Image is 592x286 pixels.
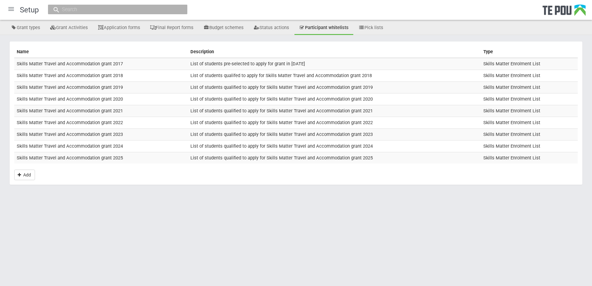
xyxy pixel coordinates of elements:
a: Grant types [6,21,45,35]
td: Skills Matter Travel and Accommodation grant 2022 [14,117,188,128]
td: Skills Matter Travel and Accommodation grant 2017 [14,58,188,70]
a: Application forms [93,21,145,35]
a: Add [14,170,35,180]
td: Skills Matter Enrolment List [481,128,578,140]
td: Skills Matter Enrolment List [481,117,578,128]
td: Skills Matter Travel and Accommodation grant 2021 [14,105,188,117]
a: Budget schemes [199,21,248,35]
td: List of students qualified to apply for Skills Matter Travel and Accommodation grant 2024 [188,140,481,152]
a: Grant Activities [46,21,93,35]
td: List of students qualifed to apply for Skills Matter Travel and Accommodation grant 2018 [188,70,481,81]
td: Skills Matter Travel and Accommodation grant 2020 [14,93,188,105]
td: Skills Matter Travel and Accommodation grant 2025 [14,152,188,163]
td: List of students qualified to apply for Skills Matter Travel and Accommodation grant 2025 [188,152,481,163]
td: List of students qualified to apply for Skills Matter Travel and Accommodation grant 2020 [188,93,481,105]
td: List of students qualified to apply for Skills Matter Travel and Accommodation grant 2021 [188,105,481,117]
td: Skills Matter Travel and Accommodation grant 2024 [14,140,188,152]
td: List of students qualified to apply for Skills Matter Travel and Accommodation grant 2022 [188,117,481,128]
td: List of students qualified to apply for Skills Matter Travel and Accommodation grant 2019 [188,81,481,93]
td: Skills Matter Enrolment List [481,70,578,81]
td: Skills Matter Enrolment List [481,152,578,163]
td: List of students pre-selected to apply for grant in [DATE] [188,58,481,70]
th: Description [188,46,481,58]
input: Search [60,6,169,13]
td: Skills Matter Enrolment List [481,93,578,105]
a: Pick lists [354,21,388,35]
td: Skills Matter Travel and Accommodation grant 2018 [14,70,188,81]
a: Participant whitelists [294,21,353,35]
td: Skills Matter Travel and Accommodation grant 2023 [14,128,188,140]
a: Final Report forms [146,21,198,35]
td: Skills Matter Enrolment List [481,58,578,70]
td: List of students qualified to apply for Skills Matter Travel and Accommodation grant 2023 [188,128,481,140]
td: Skills Matter Enrolment List [481,81,578,93]
td: Skills Matter Enrolment List [481,140,578,152]
a: Status actions [249,21,294,35]
td: Skills Matter Enrolment List [481,105,578,117]
td: Skills Matter Travel and Accommodation grant 2019 [14,81,188,93]
th: Type [481,46,578,58]
th: Name [14,46,188,58]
